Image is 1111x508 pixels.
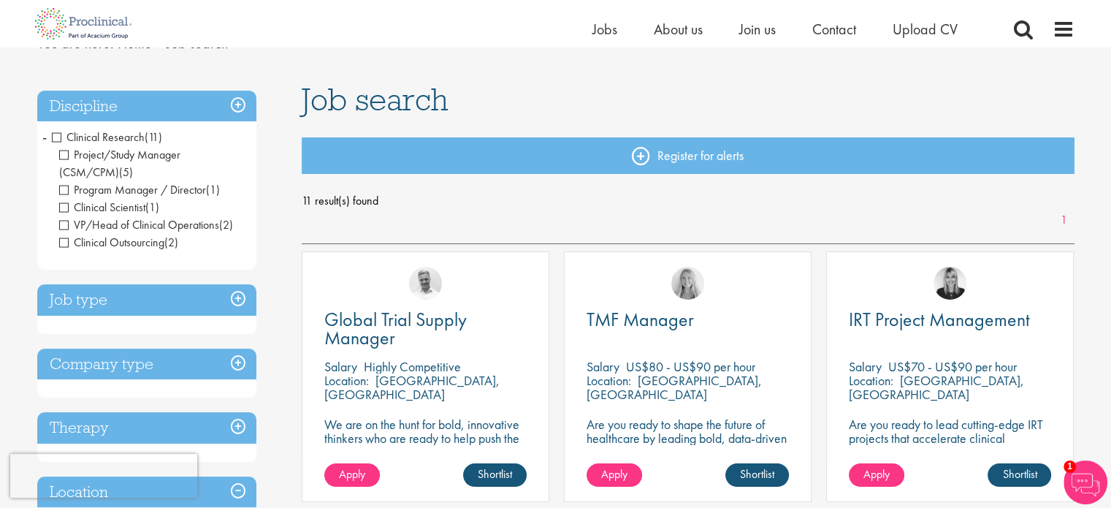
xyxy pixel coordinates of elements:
img: Shannon Briggs [671,267,704,300]
span: (11) [145,129,162,145]
span: Clinical Scientist [59,200,159,215]
span: Location: [849,372,893,389]
p: Are you ready to lead cutting-edge IRT projects that accelerate clinical breakthroughs in biotech? [849,417,1051,459]
a: Upload CV [893,20,958,39]
p: Highly Competitive [364,358,461,375]
span: Clinical Outsourcing [59,235,164,250]
span: Apply [863,466,890,482]
a: Register for alerts [302,137,1074,174]
a: TMF Manager [587,311,789,329]
a: Shortlist [463,463,527,487]
a: Global Trial Supply Manager [324,311,527,347]
h3: Company type [37,349,256,380]
p: Are you ready to shape the future of healthcare by leading bold, data-driven TMF strategies in a ... [587,417,789,473]
a: Apply [849,463,904,487]
p: We are on the hunt for bold, innovative thinkers who are ready to help push the boundaries of sci... [324,417,527,473]
a: Contact [812,20,856,39]
span: Location: [587,372,631,389]
h3: Job type [37,284,256,316]
img: Janelle Jones [934,267,966,300]
span: - [42,126,47,148]
p: [GEOGRAPHIC_DATA], [GEOGRAPHIC_DATA] [587,372,762,403]
a: Join us [739,20,776,39]
span: (1) [145,200,159,215]
p: [GEOGRAPHIC_DATA], [GEOGRAPHIC_DATA] [324,372,500,403]
span: (5) [119,164,133,180]
span: (2) [164,235,178,250]
a: Shortlist [988,463,1051,487]
span: VP/Head of Clinical Operations [59,217,233,232]
a: Apply [324,463,380,487]
img: Chatbot [1064,460,1107,504]
span: TMF Manager [587,307,694,332]
a: Shortlist [725,463,789,487]
span: 11 result(s) found [302,190,1074,212]
span: Clinical Research [52,129,162,145]
span: Salary [324,358,357,375]
span: Global Trial Supply Manager [324,307,467,350]
h3: Discipline [37,91,256,122]
p: US$70 - US$90 per hour [888,358,1017,375]
p: US$80 - US$90 per hour [626,358,755,375]
span: Program Manager / Director [59,182,220,197]
span: Job search [302,80,448,119]
p: [GEOGRAPHIC_DATA], [GEOGRAPHIC_DATA] [849,372,1024,403]
span: Apply [339,466,365,482]
span: IRT Project Management [849,307,1030,332]
span: Salary [587,358,619,375]
span: 1 [1064,460,1076,473]
span: Program Manager / Director [59,182,206,197]
span: VP/Head of Clinical Operations [59,217,219,232]
span: (2) [219,217,233,232]
iframe: reCAPTCHA [10,454,197,498]
a: Jobs [592,20,617,39]
a: About us [654,20,703,39]
span: Apply [601,466,627,482]
span: Clinical Outsourcing [59,235,178,250]
span: Location: [324,372,369,389]
a: Apply [587,463,642,487]
img: Joshua Bye [409,267,442,300]
span: Project/Study Manager (CSM/CPM) [59,147,180,180]
span: Clinical Scientist [59,200,145,215]
span: (1) [206,182,220,197]
span: Salary [849,358,882,375]
a: 1 [1053,212,1074,229]
h3: Therapy [37,412,256,444]
span: Clinical Research [52,129,145,145]
a: IRT Project Management [849,311,1051,329]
